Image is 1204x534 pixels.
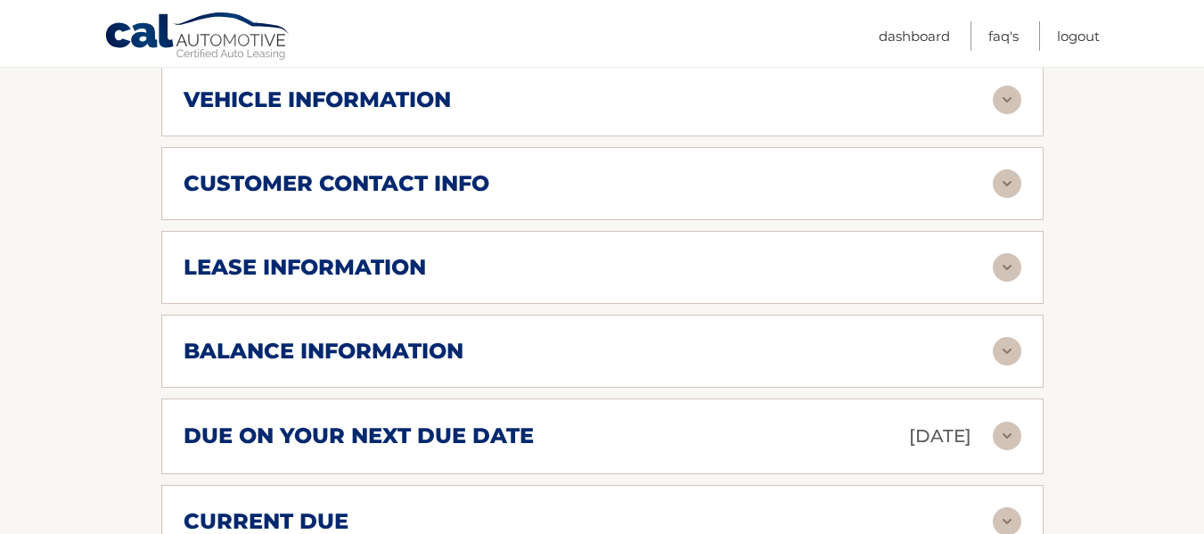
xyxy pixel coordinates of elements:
a: Logout [1057,21,1100,51]
a: FAQ's [988,21,1019,51]
p: [DATE] [909,421,971,452]
img: accordion-rest.svg [993,253,1021,282]
a: Cal Automotive [104,12,291,63]
h2: customer contact info [184,170,489,197]
img: accordion-rest.svg [993,337,1021,366]
h2: due on your next due date [184,423,534,449]
a: Dashboard [879,21,950,51]
img: accordion-rest.svg [993,86,1021,114]
img: accordion-rest.svg [993,169,1021,198]
h2: balance information [184,338,463,365]
h2: lease information [184,254,426,281]
h2: vehicle information [184,86,451,113]
img: accordion-rest.svg [993,422,1021,450]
